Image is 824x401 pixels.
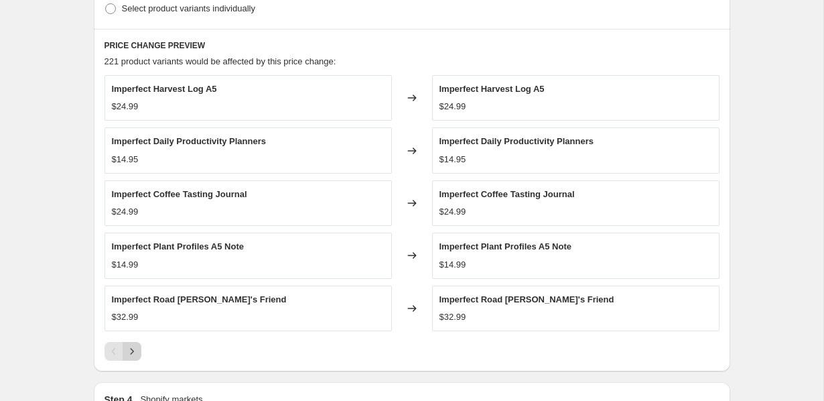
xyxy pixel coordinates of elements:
[112,294,287,304] span: Imperfect Road [PERSON_NAME]'s Friend
[439,294,614,304] span: Imperfect Road [PERSON_NAME]'s Friend
[105,342,141,361] nav: Pagination
[112,258,139,272] div: $14.99
[112,205,139,219] div: $24.99
[439,189,575,199] span: Imperfect Coffee Tasting Journal
[439,100,466,113] div: $24.99
[112,153,139,166] div: $14.95
[112,100,139,113] div: $24.99
[439,241,571,251] span: Imperfect Plant Profiles A5 Note
[105,40,719,51] h6: PRICE CHANGE PREVIEW
[112,136,266,146] span: Imperfect Daily Productivity Planners
[105,56,336,66] span: 221 product variants would be affected by this price change:
[112,189,247,199] span: Imperfect Coffee Tasting Journal
[112,241,244,251] span: Imperfect Plant Profiles A5 Note
[123,342,141,361] button: Next
[439,310,466,324] div: $32.99
[439,258,466,272] div: $14.99
[439,136,594,146] span: Imperfect Daily Productivity Planners
[439,153,466,166] div: $14.95
[112,310,139,324] div: $32.99
[122,3,255,13] span: Select product variants individually
[439,205,466,219] div: $24.99
[439,84,545,94] span: Imperfect Harvest Log A5
[112,84,217,94] span: Imperfect Harvest Log A5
